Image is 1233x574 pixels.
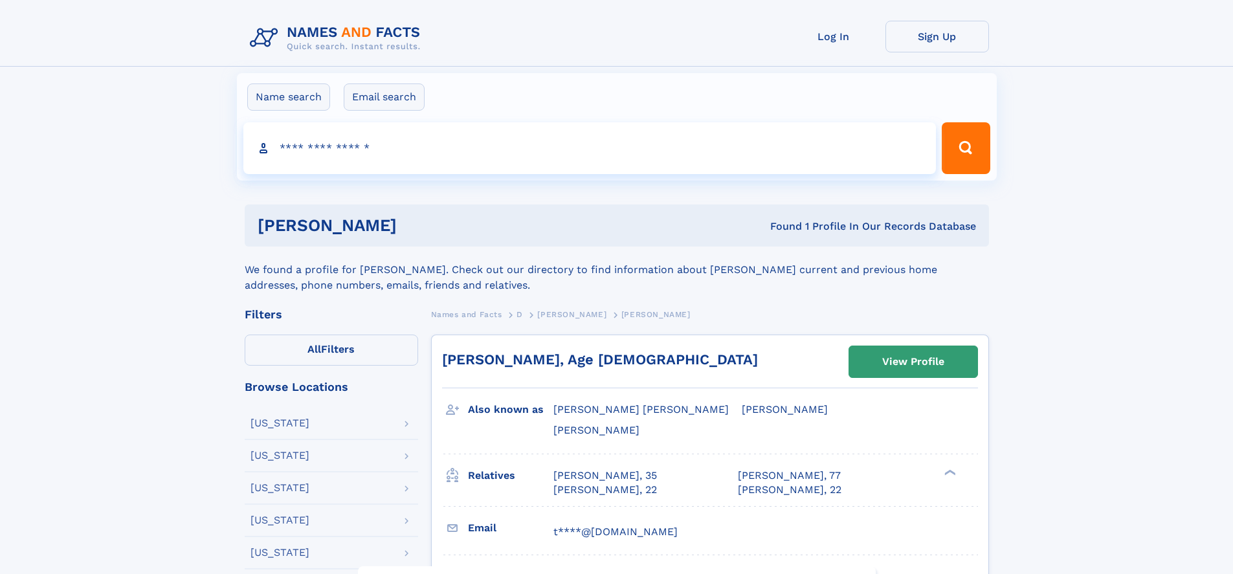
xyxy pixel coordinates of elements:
div: Filters [245,309,418,320]
a: [PERSON_NAME] [537,306,606,322]
input: search input [243,122,937,174]
a: Names and Facts [431,306,502,322]
a: [PERSON_NAME], 35 [553,469,657,483]
a: Log In [782,21,885,52]
span: [PERSON_NAME] [537,310,606,319]
span: All [307,343,321,355]
h3: Also known as [468,399,553,421]
div: Found 1 Profile In Our Records Database [583,219,976,234]
div: [US_STATE] [250,515,309,525]
h1: [PERSON_NAME] [258,217,584,234]
div: View Profile [882,347,944,377]
div: ❯ [941,468,957,476]
a: View Profile [849,346,977,377]
h3: Email [468,517,553,539]
label: Name search [247,83,330,111]
img: Logo Names and Facts [245,21,431,56]
a: [PERSON_NAME], Age [DEMOGRAPHIC_DATA] [442,351,758,368]
span: D [517,310,523,319]
div: Browse Locations [245,381,418,393]
span: [PERSON_NAME] [742,403,828,415]
a: [PERSON_NAME], 22 [738,483,841,497]
h3: Relatives [468,465,553,487]
span: [PERSON_NAME] [PERSON_NAME] [553,403,729,415]
a: [PERSON_NAME], 22 [553,483,657,497]
a: [PERSON_NAME], 77 [738,469,841,483]
div: [US_STATE] [250,547,309,558]
label: Filters [245,335,418,366]
a: Sign Up [885,21,989,52]
button: Search Button [942,122,990,174]
div: [US_STATE] [250,483,309,493]
div: [US_STATE] [250,418,309,428]
a: D [517,306,523,322]
span: [PERSON_NAME] [621,310,691,319]
label: Email search [344,83,425,111]
div: We found a profile for [PERSON_NAME]. Check out our directory to find information about [PERSON_N... [245,247,989,293]
div: [US_STATE] [250,450,309,461]
span: [PERSON_NAME] [553,424,639,436]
